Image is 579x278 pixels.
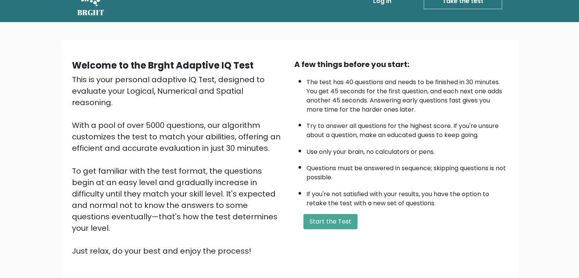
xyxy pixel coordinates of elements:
[303,214,357,229] button: Start the Test
[72,59,254,72] b: Welcome to the Brght Adaptive IQ Test
[72,74,285,257] div: This is your personal adaptive IQ Test, designed to evaluate your Logical, Numerical and Spatial ...
[306,186,507,208] li: If you're not satisfied with your results, you have the option to retake the test with a new set ...
[294,59,507,70] div: A few things before you start:
[306,160,507,182] li: Questions must be answered in sequence; skipping questions is not possible.
[306,144,507,157] li: Use only your brain, no calculators or pens.
[77,8,105,17] h5: BRGHT
[306,118,507,140] li: Try to answer all questions for the highest score. If you're unsure about a question, make an edu...
[306,74,507,114] li: The test has 40 questions and needs to be finished in 30 minutes. You get 45 seconds for the firs...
